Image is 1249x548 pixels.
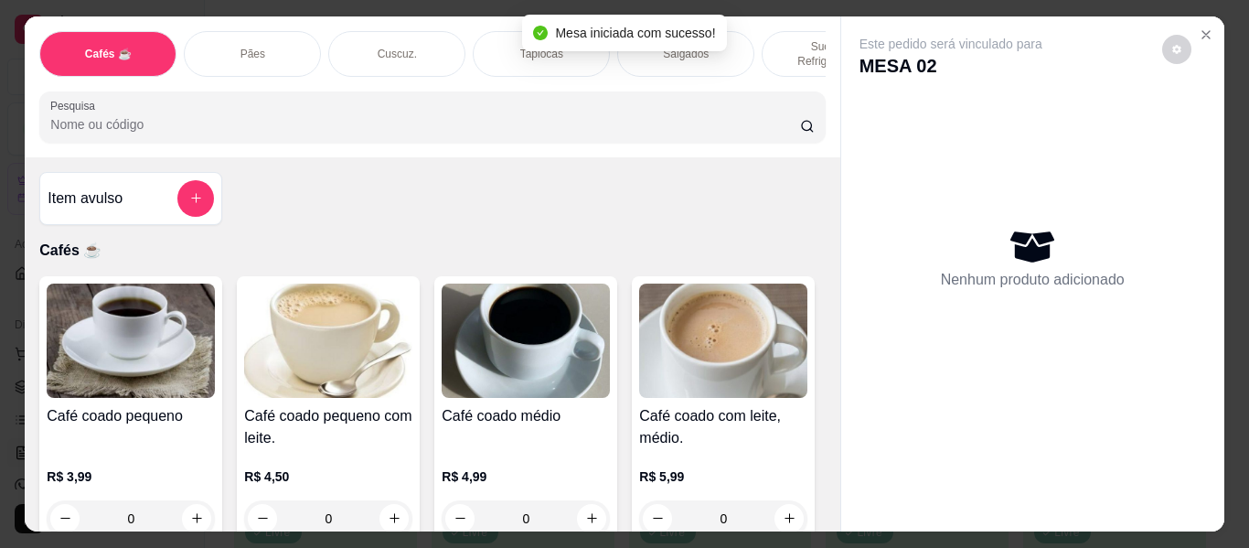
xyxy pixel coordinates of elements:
button: Close [1191,20,1221,49]
label: Pesquisa [50,98,101,113]
p: Cafés ☕ [85,47,132,61]
h4: Café coado pequeno [47,405,215,427]
button: decrease-product-quantity [50,504,80,533]
p: MESA 02 [859,53,1042,79]
img: product-image [442,284,610,398]
img: product-image [244,284,412,398]
p: Cafés ☕ [39,240,825,262]
img: product-image [47,284,215,398]
p: Nenhum produto adicionado [941,269,1125,291]
span: check-circle [533,26,548,40]
button: decrease-product-quantity [248,504,277,533]
p: R$ 4,99 [442,467,610,486]
button: increase-product-quantity [379,504,409,533]
button: increase-product-quantity [182,504,211,533]
p: Pães [240,47,265,61]
img: product-image [639,284,807,398]
p: Sucos e Refrigerantes [777,39,883,69]
button: decrease-product-quantity [445,504,475,533]
h4: Café coado pequeno com leite. [244,405,412,449]
p: R$ 3,99 [47,467,215,486]
p: R$ 5,99 [639,467,807,486]
p: Este pedido será vinculado para [859,35,1042,53]
p: Tapiocas [520,47,563,61]
button: decrease-product-quantity [643,504,672,533]
p: R$ 4,50 [244,467,412,486]
h4: Café coado médio [442,405,610,427]
button: increase-product-quantity [577,504,606,533]
p: Salgados [663,47,709,61]
h4: Item avulso [48,188,123,210]
p: Cuscuz. [378,47,417,61]
input: Pesquisa [50,115,800,134]
button: decrease-product-quantity [1162,35,1191,64]
button: add-separate-item [177,180,214,217]
span: Mesa iniciada com sucesso! [555,26,715,40]
button: increase-product-quantity [774,504,804,533]
h4: Café coado com leite, médio. [639,405,807,449]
